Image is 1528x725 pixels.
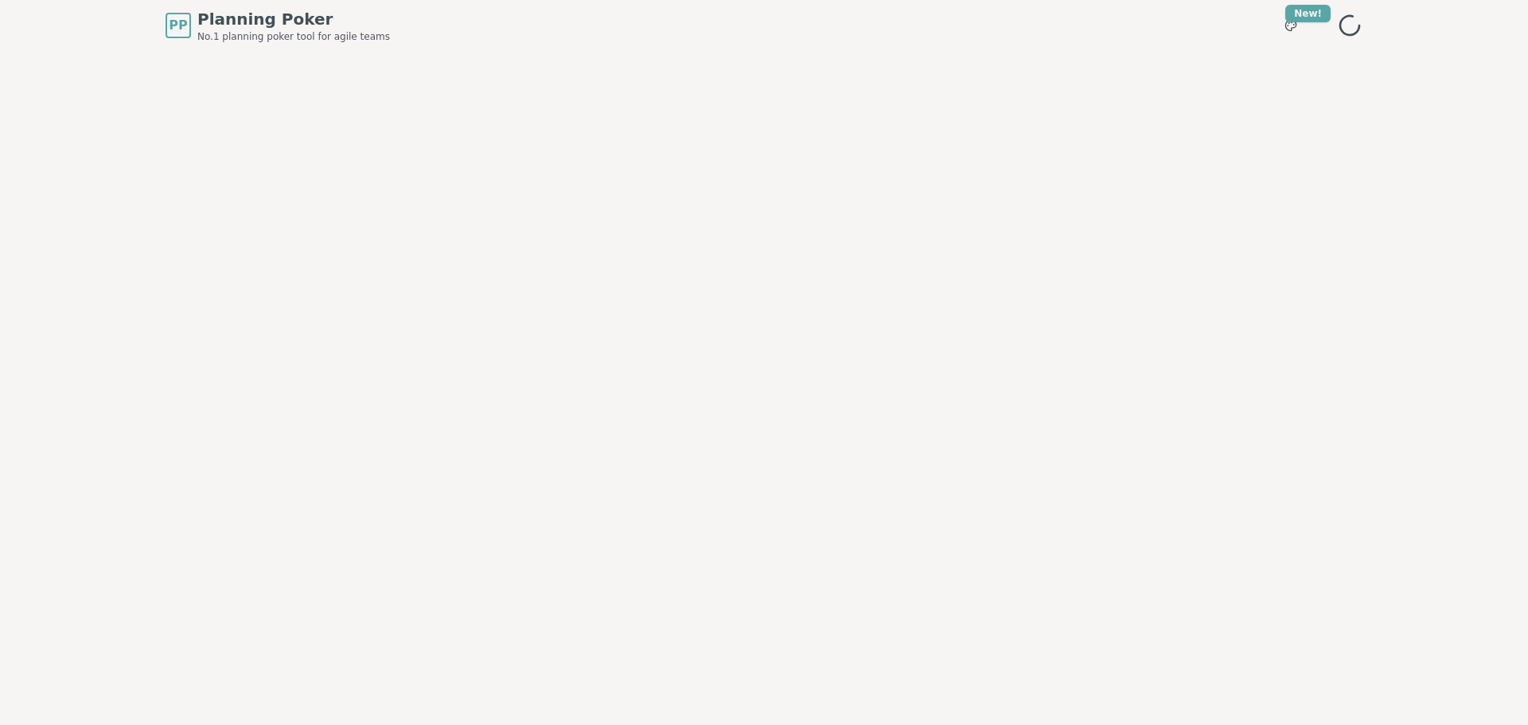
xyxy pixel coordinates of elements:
div: New! [1285,5,1331,22]
span: PP [169,16,187,35]
span: No.1 planning poker tool for agile teams [197,30,390,43]
span: Planning Poker [197,8,390,30]
a: PPPlanning PokerNo.1 planning poker tool for agile teams [166,8,390,43]
button: New! [1277,11,1305,40]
